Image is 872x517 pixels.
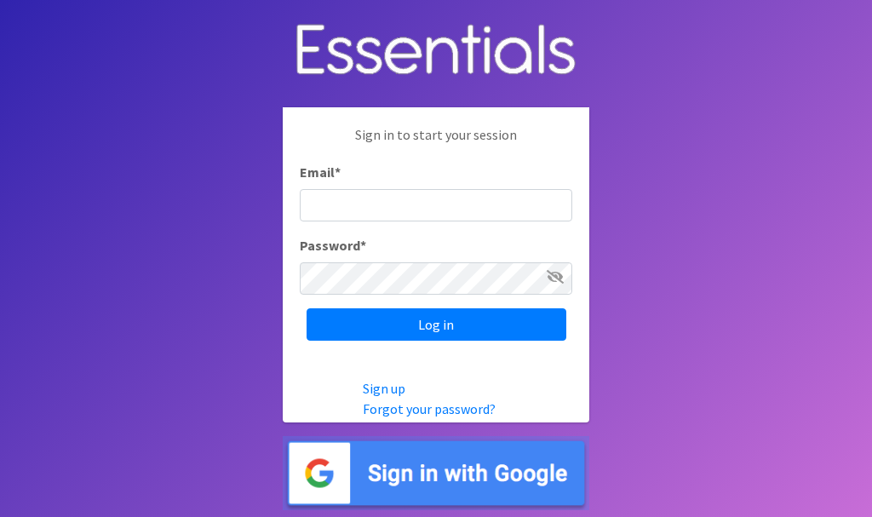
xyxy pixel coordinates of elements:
input: Log in [307,308,566,341]
a: Forgot your password? [363,400,496,417]
abbr: required [360,237,366,254]
img: Sign in with Google [283,436,589,510]
a: Sign up [363,380,405,397]
label: Email [300,162,341,182]
abbr: required [335,164,341,181]
img: Human Essentials [283,7,589,95]
label: Password [300,235,366,256]
p: Sign in to start your session [300,124,572,162]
